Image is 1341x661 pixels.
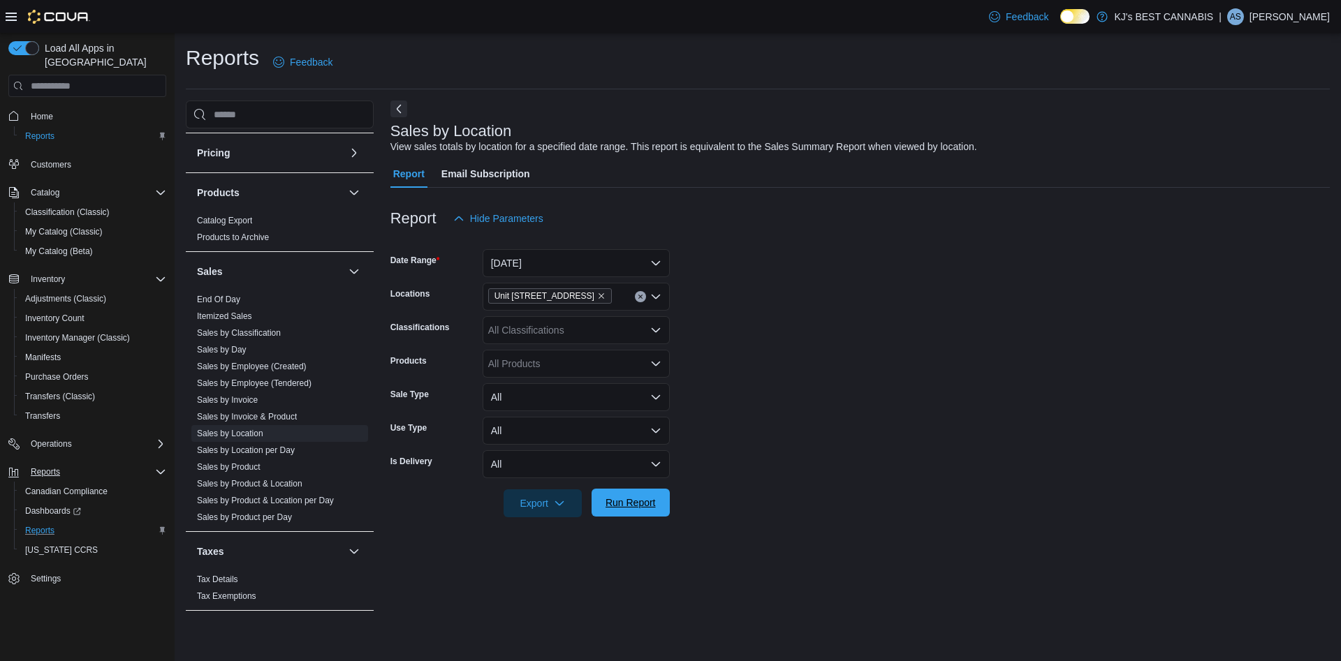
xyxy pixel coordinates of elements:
span: Sales by Product [197,461,261,473]
button: [US_STATE] CCRS [14,540,172,560]
span: Run Report [606,496,656,510]
a: Manifests [20,349,66,366]
button: Home [3,105,172,126]
button: My Catalog (Classic) [14,222,172,242]
span: Settings [31,573,61,584]
a: My Catalog (Beta) [20,243,98,260]
span: Sales by Day [197,344,247,355]
button: Purchase Orders [14,367,172,387]
button: Reports [14,521,172,540]
span: Catalog [25,184,166,201]
span: Settings [25,570,166,587]
a: Sales by Classification [197,328,281,338]
a: Catalog Export [197,216,252,225]
a: Sales by Product [197,462,261,472]
span: Inventory Count [20,310,166,327]
span: Reports [25,131,54,142]
span: Inventory [31,274,65,285]
span: Sales by Classification [197,327,281,339]
button: Export [504,489,582,517]
span: Sales by Product per Day [197,512,292,523]
span: Inventory Count [25,313,85,324]
span: Customers [25,156,166,173]
span: Home [25,107,166,124]
span: Sales by Employee (Tendered) [197,378,312,389]
span: Reports [25,463,166,480]
button: Reports [14,126,172,146]
span: Catalog [31,187,59,198]
button: Clear input [635,291,646,302]
a: Sales by Product per Day [197,512,292,522]
span: Tax Details [197,574,238,585]
a: Canadian Compliance [20,483,113,500]
label: Products [390,355,427,366]
span: Hide Parameters [470,211,543,225]
span: Canadian Compliance [25,486,108,497]
h3: Sales by Location [390,123,512,140]
h3: Products [197,186,240,200]
span: Classification (Classic) [20,204,166,221]
span: Manifests [25,352,61,363]
a: Customers [25,156,77,173]
span: My Catalog (Beta) [20,243,166,260]
span: Unit [STREET_ADDRESS] [494,289,594,303]
label: Use Type [390,422,427,433]
span: My Catalog (Beta) [25,246,93,257]
span: Catalog Export [197,215,252,226]
span: Sales by Employee (Created) [197,361,307,372]
button: Reports [3,462,172,482]
button: Taxes [346,543,362,560]
h3: Sales [197,265,223,278]
button: Sales [197,265,343,278]
span: Manifests [20,349,166,366]
span: Unit 103- 2700 Barnet Highway [488,288,612,304]
a: Feedback [268,48,338,76]
span: Inventory Manager (Classic) [20,329,166,346]
span: Reports [31,466,60,477]
span: Adjustments (Classic) [25,293,106,304]
span: Transfers (Classic) [25,391,95,402]
p: [PERSON_NAME] [1250,8,1330,25]
a: My Catalog (Classic) [20,223,108,240]
div: ANAND SAINI [1227,8,1244,25]
span: Feedback [1006,10,1048,24]
span: Sales by Invoice & Product [197,411,297,422]
span: Inventory [25,271,166,288]
span: Transfers (Classic) [20,388,166,405]
span: Sales by Location per Day [197,445,295,456]
p: | [1219,8,1222,25]
button: Adjustments (Classic) [14,289,172,309]
button: Customers [3,154,172,174]
a: Home [25,108,59,125]
span: Transfers [25,410,60,422]
span: Purchase Orders [20,369,166,385]
span: End Of Day [197,294,240,305]
button: All [483,450,670,478]
span: Sales by Location [197,428,263,439]
a: Adjustments (Classic) [20,290,112,307]
span: Export [512,489,573,517]
button: Classification (Classic) [14,202,172,222]
a: Tax Details [197,574,238,584]
span: Purchase Orders [25,371,89,383]
button: Inventory Count [14,309,172,328]
button: Taxes [197,544,343,558]
span: Home [31,111,53,122]
span: Report [393,160,425,188]
a: Sales by Invoice & Product [197,412,297,422]
span: My Catalog (Classic) [20,223,166,240]
a: [US_STATE] CCRS [20,542,103,558]
span: [US_STATE] CCRS [25,544,98,556]
button: Sales [346,263,362,280]
button: Transfers [14,406,172,426]
span: Transfers [20,408,166,424]
label: Locations [390,288,430,299]
button: Hide Parameters [448,205,549,232]
a: Reports [20,522,60,539]
span: AS [1230,8,1241,25]
span: Feedback [290,55,332,69]
label: Is Delivery [390,456,432,467]
label: Sale Type [390,389,429,400]
button: Manifests [14,348,172,367]
div: View sales totals by location for a specified date range. This report is equivalent to the Sales ... [390,140,977,154]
